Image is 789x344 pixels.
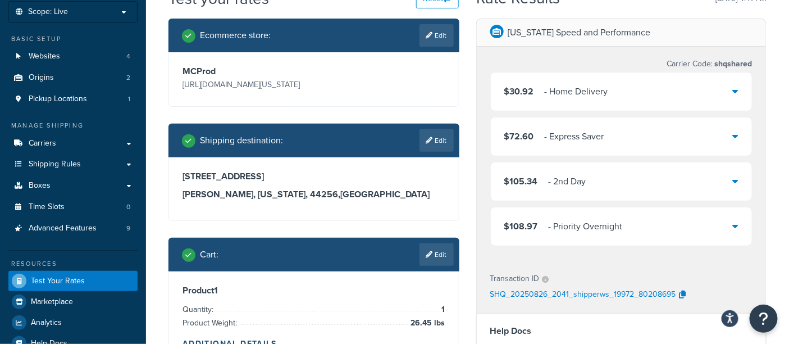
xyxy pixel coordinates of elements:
[183,66,311,77] h3: MCProd
[29,181,51,191] span: Boxes
[419,243,454,266] a: Edit
[31,297,73,307] span: Marketplace
[504,130,534,143] span: $72.60
[29,224,97,233] span: Advanced Features
[713,58,752,70] span: shqshared
[29,160,81,169] span: Shipping Rules
[29,52,60,61] span: Websites
[29,94,87,104] span: Pickup Locations
[8,46,138,67] a: Websites4
[183,304,216,315] span: Quantity:
[200,30,271,40] h2: Ecommerce store :
[29,139,56,148] span: Carriers
[8,34,138,44] div: Basic Setup
[8,218,138,239] a: Advanced Features9
[504,220,538,233] span: $108.97
[8,197,138,218] a: Time Slots0
[408,316,445,330] span: 26.45 lbs
[31,318,62,328] span: Analytics
[31,277,85,286] span: Test Your Rates
[490,271,540,287] p: Transaction ID
[8,154,138,175] a: Shipping Rules
[8,175,138,196] a: Boxes
[200,135,283,146] h2: Shipping destination :
[126,202,130,212] span: 0
[419,24,454,47] a: Edit
[183,171,445,182] h3: [STREET_ADDRESS]
[504,175,538,188] span: $105.34
[8,89,138,110] a: Pickup Locations1
[504,85,534,98] span: $30.92
[29,73,54,83] span: Origins
[549,219,623,234] div: - Priority Overnight
[8,292,138,312] a: Marketplace
[183,285,445,296] h3: Product 1
[200,250,218,260] h2: Cart :
[28,7,68,17] span: Scope: Live
[490,287,676,304] p: SHQ_20250826_2041_shipperws_19972_80208695
[8,218,138,239] li: Advanced Features
[126,52,130,61] span: 4
[8,89,138,110] li: Pickup Locations
[549,174,586,189] div: - 2nd Day
[8,259,138,269] div: Resources
[8,313,138,333] a: Analytics
[750,305,778,333] button: Open Resource Center
[8,197,138,218] li: Time Slots
[439,303,445,316] span: 1
[8,121,138,130] div: Manage Shipping
[126,73,130,83] span: 2
[8,46,138,67] li: Websites
[667,56,752,72] p: Carrier Code:
[8,271,138,291] a: Test Your Rates
[545,84,608,99] div: - Home Delivery
[128,94,130,104] span: 1
[8,133,138,154] a: Carriers
[508,25,651,40] p: [US_STATE] Speed and Performance
[29,202,65,212] span: Time Slots
[8,67,138,88] a: Origins2
[183,317,240,329] span: Product Weight:
[183,77,311,93] p: [URL][DOMAIN_NAME][US_STATE]
[183,189,445,200] h3: [PERSON_NAME], [US_STATE], 44256 , [GEOGRAPHIC_DATA]
[419,129,454,152] a: Edit
[545,129,604,144] div: - Express Saver
[126,224,130,233] span: 9
[8,67,138,88] li: Origins
[490,324,753,338] h4: Help Docs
